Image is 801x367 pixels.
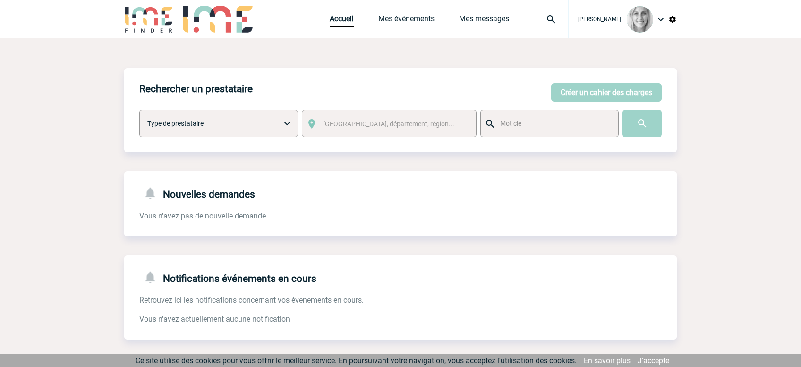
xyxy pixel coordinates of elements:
[139,211,266,220] span: Vous n'avez pas de nouvelle demande
[323,120,454,128] span: [GEOGRAPHIC_DATA], département, région...
[143,186,163,200] img: notifications-24-px-g.png
[330,14,354,27] a: Accueil
[578,16,621,23] span: [PERSON_NAME]
[378,14,435,27] a: Mes événements
[139,296,364,305] span: Retrouvez ici les notifications concernant vos évenements en cours.
[459,14,509,27] a: Mes messages
[584,356,631,365] a: En savoir plus
[139,315,290,323] span: Vous n'avez actuellement aucune notification
[143,271,163,284] img: notifications-24-px-g.png
[139,271,316,284] h4: Notifications événements en cours
[498,117,610,130] input: Mot clé
[139,186,255,200] h4: Nouvelles demandes
[124,6,173,33] img: IME-Finder
[136,356,577,365] span: Ce site utilise des cookies pour vous offrir le meilleur service. En poursuivant votre navigation...
[638,356,669,365] a: J'accepte
[622,110,662,137] input: Submit
[627,6,653,33] img: 101029-0.jpg
[139,83,253,95] h4: Rechercher un prestataire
